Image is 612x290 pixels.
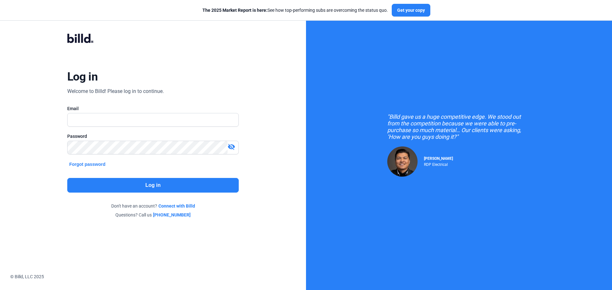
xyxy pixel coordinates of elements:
div: RDP Electrical [424,161,453,167]
img: Raul Pacheco [387,146,418,177]
div: Email [67,105,239,112]
a: Connect with Billd [158,203,195,209]
div: Password [67,133,239,139]
div: Welcome to Billd! Please log in to continue. [67,88,164,95]
span: [PERSON_NAME] [424,156,453,161]
a: [PHONE_NUMBER] [153,212,191,218]
button: Forgot password [67,161,107,168]
button: Log in [67,178,239,193]
div: See how top-performing subs are overcoming the status quo. [202,7,388,13]
div: Log in [67,70,98,84]
div: Don't have an account? [67,203,239,209]
div: Questions? Call us [67,212,239,218]
div: "Billd gave us a huge competitive edge. We stood out from the competition because we were able to... [387,113,531,140]
span: The 2025 Market Report is here: [202,8,267,13]
button: Get your copy [392,4,430,17]
mat-icon: visibility_off [228,143,235,151]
